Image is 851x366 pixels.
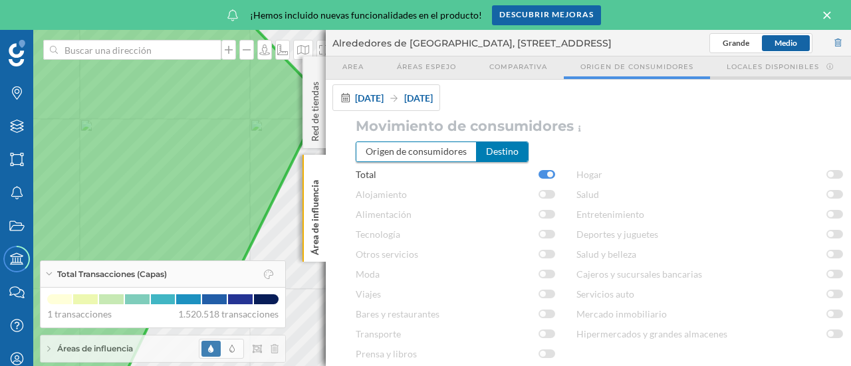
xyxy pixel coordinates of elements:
span: Total Transacciones (Capas) [57,268,167,280]
span: Alrededores de [GEOGRAPHIC_DATA], [STREET_ADDRESS] [332,37,612,50]
span: 1.520.518 transacciones [178,308,279,321]
label: Total [356,165,505,185]
img: Geoblink Logo [9,40,25,66]
span: Comparativa [489,62,547,72]
h3: Movimiento de consumidores [356,118,851,137]
span: [DATE] [355,92,384,104]
span: Area [342,62,364,72]
span: ¡Hemos incluido nuevas funcionalidades en el producto! [250,9,482,22]
div: Origen de consumidores [356,142,477,161]
span: Origen de consumidores [580,62,693,72]
span: Assistència tècnica [13,9,128,21]
span: Locales disponibles [727,62,819,72]
span: Medio [775,38,797,48]
p: Área de influencia [308,175,322,255]
span: Grande [723,38,749,48]
span: [DATE] [404,92,433,104]
span: 1 transacciones [47,308,112,321]
div: Destino [477,142,528,161]
span: Áreas de influencia [57,343,133,355]
span: Áreas espejo [397,62,456,72]
p: Red de tiendas [308,76,322,141]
